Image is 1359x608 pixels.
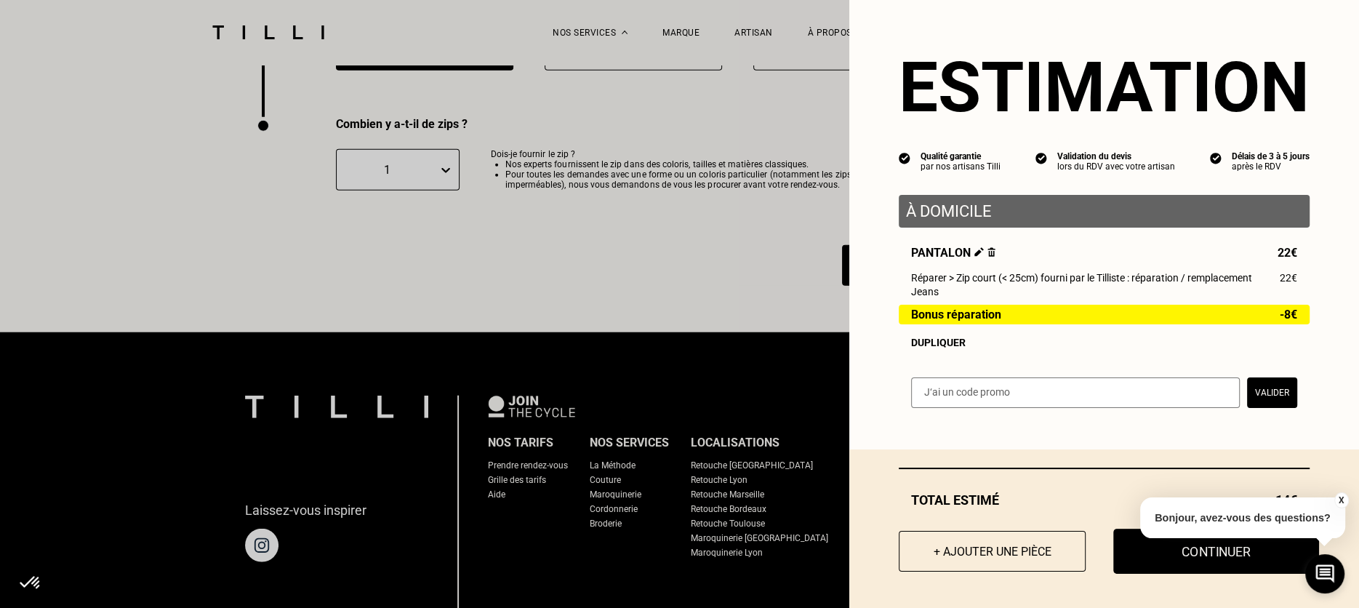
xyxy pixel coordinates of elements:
div: Validation du devis [1057,151,1175,161]
img: Éditer [974,247,984,257]
button: X [1334,492,1348,508]
div: après le RDV [1232,161,1310,172]
section: Estimation [899,47,1310,128]
div: Total estimé [899,492,1310,508]
div: Délais de 3 à 5 jours [1232,151,1310,161]
div: Qualité garantie [921,151,1001,161]
p: À domicile [906,202,1302,220]
button: Valider [1247,377,1297,408]
button: + Ajouter une pièce [899,531,1086,572]
input: J‘ai un code promo [911,377,1240,408]
div: par nos artisans Tilli [921,161,1001,172]
img: Supprimer [987,247,995,257]
span: Pantalon [911,246,995,260]
div: lors du RDV avec votre artisan [1057,161,1175,172]
span: 22€ [1280,272,1297,284]
img: icon list info [1210,151,1222,164]
span: -8€ [1280,308,1297,321]
span: Réparer > Zip court (< 25cm) fourni par le Tilliste : réparation / remplacement [911,272,1252,284]
p: Bonjour, avez-vous des questions? [1140,497,1345,538]
div: Dupliquer [911,337,1297,348]
span: 22€ [1278,246,1297,260]
span: Bonus réparation [911,308,1001,321]
img: icon list info [1035,151,1047,164]
button: Continuer [1113,529,1319,574]
img: icon list info [899,151,910,164]
span: Jeans [911,286,939,297]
